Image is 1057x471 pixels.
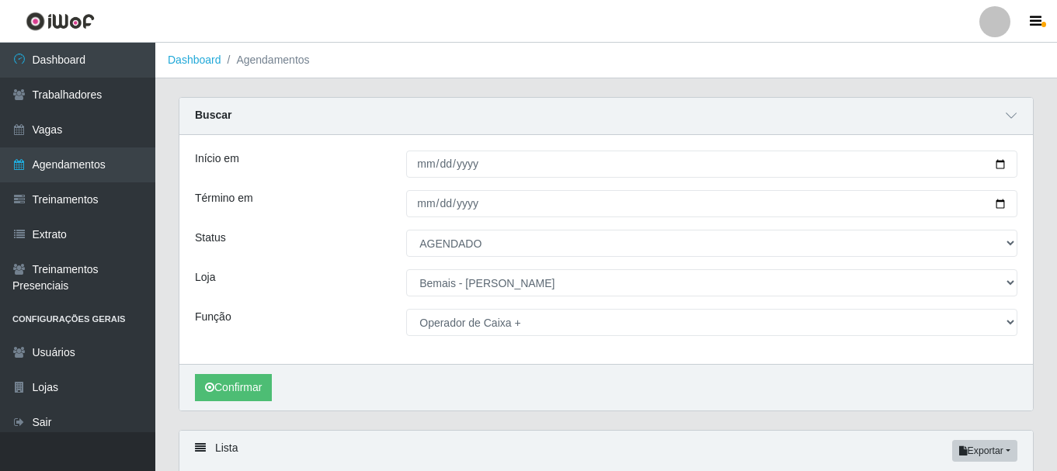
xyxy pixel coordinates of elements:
nav: breadcrumb [155,43,1057,78]
label: Loja [195,269,215,286]
button: Confirmar [195,374,272,401]
li: Agendamentos [221,52,310,68]
label: Função [195,309,231,325]
img: CoreUI Logo [26,12,95,31]
input: 00/00/0000 [406,151,1017,178]
button: Exportar [952,440,1017,462]
label: Status [195,230,226,246]
input: 00/00/0000 [406,190,1017,217]
label: Início em [195,151,239,167]
a: Dashboard [168,54,221,66]
label: Término em [195,190,253,206]
strong: Buscar [195,109,231,121]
